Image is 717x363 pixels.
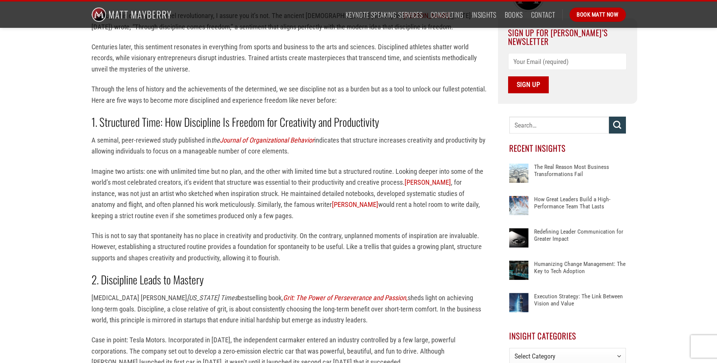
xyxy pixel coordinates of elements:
a: Insights [472,8,496,21]
span: Sign Up For [PERSON_NAME]’s Newsletter [508,27,608,47]
a: Redefining Leader Communication for Greater Impact [534,228,626,251]
strong: 2. Discipline Leads to Mastery [91,271,204,288]
a: [PERSON_NAME] [332,200,378,208]
a: Execution Strategy: The Link Between Vision and Value [534,293,626,316]
img: Matt Mayberry [91,2,172,28]
span: Book Matt Now [577,10,618,19]
form: Contact form [508,53,627,93]
a: Consulting [431,8,464,21]
input: Search… [509,117,609,134]
a: Books [505,8,523,21]
a: Grit: The Power of Perseverance and Passion, [283,294,408,302]
a: Journal of Organizational Behavior [220,136,314,144]
input: Sign Up [508,76,549,93]
strong: 1. Structured Time: How Discipline Is Freedom for Creativity and Productivity [91,114,379,130]
button: Submit [609,117,626,134]
a: How Great Leaders Build a High-Performance Team That Lasts [534,196,626,219]
a: [PERSON_NAME] [405,178,451,186]
p: This is not to say that spontaneity has no place in creativity and productivity. On the contrary,... [91,230,487,263]
a: Contact [531,8,556,21]
input: Your Email (required) [508,53,627,70]
p: Centuries later, this sentiment resonates in everything from sports and business to the arts and ... [91,41,487,74]
a: Book Matt Now [569,8,626,22]
p: [MEDICAL_DATA] [PERSON_NAME] bestselling book, sheds light on achieving long-term goals. Discipli... [91,292,487,325]
a: Humanizing Change Management: The Key to Tech Adoption [534,261,626,283]
span: Insight Categories [509,330,577,342]
p: Imagine two artists: one with unlimited time but no plan, and the other with limited time but a s... [91,166,487,221]
p: A seminal, peer-reviewed study published in indicates that structure increases creativity and pro... [91,135,487,157]
a: Keynote Speaking Services [346,8,422,21]
p: Through the lens of history and the achievements of the determined, we see discipline not as a bu... [91,84,487,106]
a: The Real Reason Most Business Transformations Fail [534,164,626,186]
span: Recent Insights [509,142,566,154]
em: [US_STATE] Times [187,294,237,302]
em: the [211,136,220,144]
